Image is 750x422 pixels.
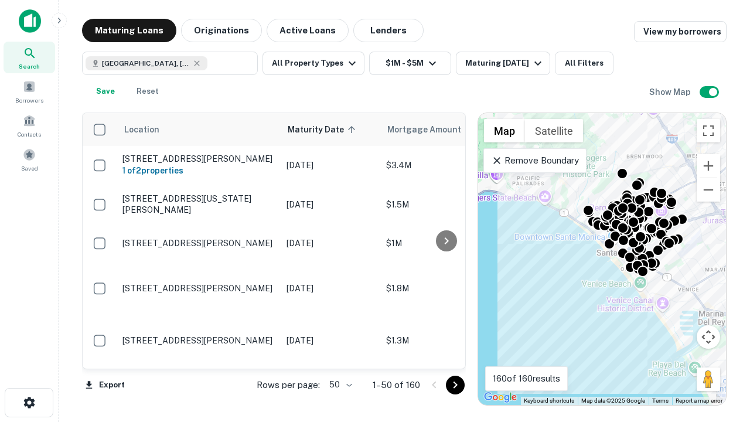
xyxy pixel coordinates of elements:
span: Borrowers [15,96,43,105]
h6: Show Map [649,86,693,98]
p: $1.3M [386,334,503,347]
p: $1.8M [386,282,503,295]
button: Maturing [DATE] [456,52,550,75]
button: $1M - $5M [369,52,451,75]
button: Zoom out [697,178,720,202]
div: 50 [325,376,354,393]
button: Drag Pegman onto the map to open Street View [697,367,720,391]
button: Toggle fullscreen view [697,119,720,142]
p: $1M [386,237,503,250]
span: Maturity Date [288,122,359,137]
div: Maturing [DATE] [465,56,545,70]
button: Zoom in [697,154,720,178]
button: All Property Types [262,52,364,75]
p: [STREET_ADDRESS][PERSON_NAME] [122,335,275,346]
span: [GEOGRAPHIC_DATA], [GEOGRAPHIC_DATA], [GEOGRAPHIC_DATA] [102,58,190,69]
span: Search [19,62,40,71]
button: Show satellite imagery [525,119,583,142]
p: [DATE] [287,282,374,295]
p: Rows per page: [257,378,320,392]
p: $1.5M [386,198,503,211]
p: [DATE] [287,198,374,211]
p: Remove Boundary [491,154,578,168]
p: [DATE] [287,237,374,250]
button: All Filters [555,52,613,75]
p: 160 of 160 results [493,372,560,386]
a: Terms (opens in new tab) [652,397,669,404]
img: capitalize-icon.png [19,9,41,33]
a: Search [4,42,55,73]
a: Borrowers [4,76,55,107]
div: 0 0 [478,113,726,405]
button: Keyboard shortcuts [524,397,574,405]
th: Maturity Date [281,113,380,146]
button: Lenders [353,19,424,42]
button: Originations [181,19,262,42]
a: Open this area in Google Maps (opens a new window) [481,390,520,405]
button: Go to next page [446,376,465,394]
p: [STREET_ADDRESS][US_STATE][PERSON_NAME] [122,193,275,215]
h6: 1 of 2 properties [122,164,275,177]
span: Mortgage Amount [387,122,476,137]
button: Reset [129,80,166,103]
button: Maturing Loans [82,19,176,42]
button: Active Loans [267,19,349,42]
p: 1–50 of 160 [373,378,420,392]
p: [STREET_ADDRESS][PERSON_NAME] [122,238,275,249]
p: [STREET_ADDRESS][PERSON_NAME] [122,154,275,164]
span: Saved [21,164,38,173]
p: $3.4M [386,159,503,172]
a: Report a map error [676,397,722,404]
a: Contacts [4,110,55,141]
span: Map data ©2025 Google [581,397,645,404]
p: [DATE] [287,334,374,347]
button: Export [82,376,128,394]
th: Location [117,113,281,146]
a: Saved [4,144,55,175]
button: Show street map [484,119,525,142]
span: Location [124,122,159,137]
th: Mortgage Amount [380,113,509,146]
span: Contacts [18,130,41,139]
a: View my borrowers [634,21,727,42]
p: [DATE] [287,159,374,172]
iframe: Chat Widget [691,291,750,347]
p: [STREET_ADDRESS][PERSON_NAME] [122,283,275,294]
button: Save your search to get updates of matches that match your search criteria. [87,80,124,103]
img: Google [481,390,520,405]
